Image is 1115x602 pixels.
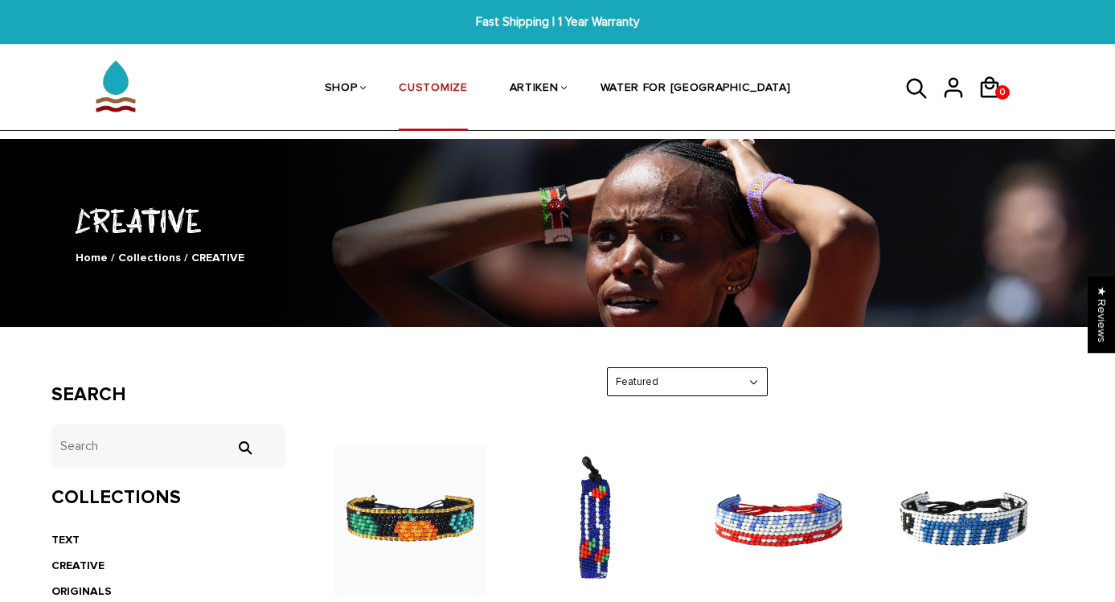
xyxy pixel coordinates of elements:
[510,47,559,132] a: ARTIKEN
[51,486,287,510] h3: Collections
[51,383,287,407] h3: Search
[325,47,358,132] a: SHOP
[228,440,260,455] input: Search
[118,251,181,264] a: Collections
[51,199,1064,241] h1: CREATIVE
[51,584,112,598] a: ORIGINALS
[344,13,771,31] span: Fast Shipping | 1 Year Warranty
[1088,276,1115,353] div: Click to open Judge.me floating reviews tab
[191,251,244,264] span: CREATIVE
[76,251,108,264] a: Home
[51,533,80,547] a: TEXT
[996,81,1009,104] span: 0
[399,47,467,132] a: CUSTOMIZE
[111,251,115,264] span: /
[601,47,791,132] a: WATER FOR [GEOGRAPHIC_DATA]
[184,251,188,264] span: /
[51,559,105,572] a: CREATIVE
[51,424,287,469] input: Search
[978,104,1014,107] a: 0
